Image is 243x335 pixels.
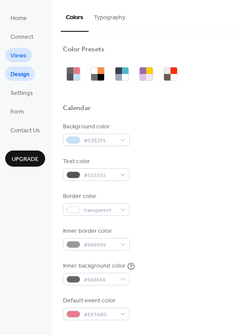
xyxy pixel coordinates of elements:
span: #666666 [84,275,116,285]
div: Background color [63,122,128,131]
span: Views [10,51,26,60]
span: Design [10,70,30,79]
span: Contact Us [10,126,40,135]
a: Settings [5,85,38,100]
span: Home [10,14,27,23]
span: #E87A8D [84,310,116,319]
div: Border color [63,192,128,201]
button: Upgrade [5,151,45,167]
span: #555555 [84,171,116,180]
a: Contact Us [5,123,45,137]
div: Default event color [63,296,128,305]
span: Settings [10,89,33,98]
a: Form [5,104,29,118]
a: Connect [5,29,39,44]
span: Form [10,107,24,117]
div: Inner background color [63,261,125,271]
div: Color Presets [63,45,105,54]
div: Calendar [63,104,91,113]
span: #999999 [84,241,116,250]
a: Home [5,10,32,25]
span: Connect [10,33,33,42]
span: Upgrade [12,155,39,164]
span: #C3E2F5 [84,136,116,145]
div: Inner border color [63,227,128,236]
a: Views [5,48,32,62]
span: transparent [84,206,116,215]
div: Text color [63,157,128,166]
a: Design [5,67,35,81]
